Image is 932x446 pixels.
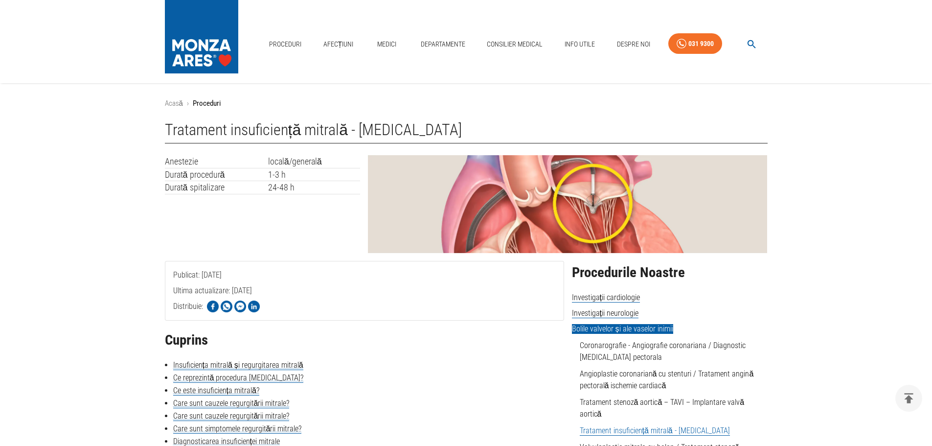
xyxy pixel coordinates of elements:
span: Ultima actualizare: [DATE] [173,286,252,334]
img: Share on WhatsApp [221,301,232,312]
span: Investigații neurologie [572,308,638,318]
td: 1-3 h [268,168,361,181]
a: Despre Noi [613,34,654,54]
span: Bolile valvelor și ale vaselor inimii [572,324,673,334]
a: Insuficiența mitrală și regurgitarea mitrală [173,360,303,370]
a: Info Utile [561,34,599,54]
img: MitraClip - Tratamentul insuficienței mitrale | MONZA ARES [368,155,767,253]
a: Departamente [417,34,469,54]
nav: breadcrumb [165,98,768,109]
a: Ce reprezintă procedura [MEDICAL_DATA]? [173,373,304,383]
p: Proceduri [193,98,221,109]
a: Medici [371,34,403,54]
li: › [187,98,189,109]
a: Ce este insuficiența mitrală? [173,386,259,396]
a: Angioplastie coronariană cu stenturi / Tratament angină pectorală ischemie cardiacă [580,369,754,390]
img: Share on Facebook [207,301,219,312]
a: Care sunt cauzele regurgitării mitrale? [173,399,290,408]
td: 24-48 h [268,181,361,194]
h2: Cuprins [165,332,564,348]
td: locală/generală [268,155,361,168]
a: Tratament stenoză aortică – TAVI – Implantare valvă aortică [580,398,745,419]
button: delete [895,385,922,412]
h1: Tratament insuficiență mitrală - [MEDICAL_DATA] [165,121,768,143]
a: Afecțiuni [319,34,358,54]
a: Tratament insuficiență mitrală - [MEDICAL_DATA] [580,426,730,436]
a: Acasă [165,99,183,108]
td: Durată procedură [165,168,268,181]
a: Proceduri [265,34,305,54]
img: Share on Facebook Messenger [234,301,246,312]
h2: Procedurile Noastre [572,265,768,281]
p: Distribuie: [173,301,203,312]
a: Care sunt simptomele regurgitării mitrale? [173,424,302,434]
a: Care sunt cauzele regurgitării mitrale? [173,411,290,421]
span: Investigații cardiologie [572,293,640,303]
span: Publicat: [DATE] [173,270,222,319]
a: Consilier Medical [483,34,546,54]
div: 031 9300 [688,38,714,50]
td: Anestezie [165,155,268,168]
a: 031 9300 [668,33,722,54]
td: Durată spitalizare [165,181,268,194]
a: Coronarografie - Angiografie coronariana / Diagnostic [MEDICAL_DATA] pectorala [580,341,746,362]
img: Share on LinkedIn [248,301,260,312]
